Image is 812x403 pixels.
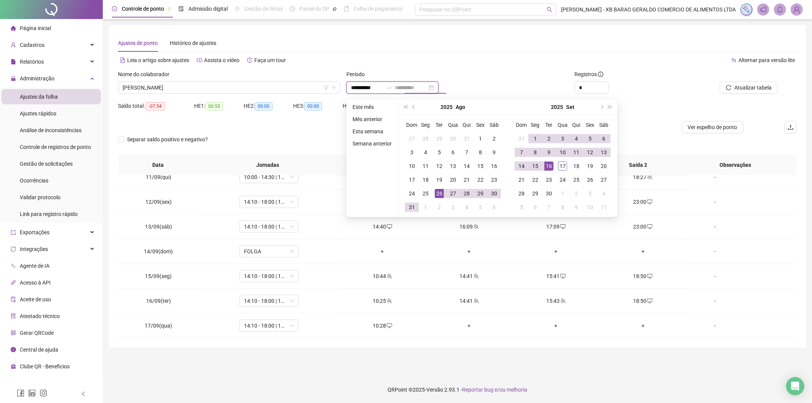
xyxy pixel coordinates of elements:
td: 2025-09-10 [556,146,570,159]
span: Aceite de uso [20,296,51,302]
div: 4 [572,134,581,143]
div: 10 [558,148,567,157]
td: 2025-07-27 [405,132,419,146]
div: 1 [531,134,540,143]
span: Controle de registros de ponto [20,144,91,150]
span: Exportações [20,229,49,235]
td: 2025-09-08 [528,146,542,159]
td: 2025-10-05 [515,200,528,214]
button: super-next-year [606,99,614,115]
td: 2025-08-29 [474,187,487,200]
div: 25 [421,189,430,198]
td: 2025-08-31 [405,200,419,214]
div: 20 [448,175,458,184]
span: Gestão de solicitações [20,161,73,167]
td: 2025-09-28 [515,187,528,200]
td: 2025-09-19 [583,159,597,173]
td: 2025-09-14 [515,159,528,173]
span: audit [11,297,16,302]
th: Dom [515,118,528,132]
td: 2025-08-24 [405,187,419,200]
div: 30 [490,189,499,198]
div: HE 1: [194,102,244,110]
button: year panel [551,99,563,115]
div: 28 [462,189,471,198]
span: [PERSON_NAME] - XB BARAO GERALDO COMERCIO DE ALIMENTOS LTDA [561,5,736,14]
div: 5 [585,134,595,143]
span: Reportar bug e/ou melhoria [462,387,527,393]
td: 2025-08-15 [474,159,487,173]
button: prev-year [410,99,418,115]
span: file [11,59,16,64]
th: Qua [556,118,570,132]
td: 2025-08-06 [446,146,460,159]
div: 19 [435,175,444,184]
div: 27 [448,189,458,198]
span: 14:10 - 18:00 | 19:00 - 22:30 [244,295,294,307]
span: Faça um tour [254,57,286,63]
td: 2025-08-30 [487,187,501,200]
div: 15 [531,162,540,171]
span: history [247,58,252,63]
span: swap [731,58,737,63]
div: 6 [490,203,499,212]
div: 29 [476,189,485,198]
span: Validar protocolo [20,194,61,200]
td: 2025-10-11 [597,200,611,214]
span: export [11,230,16,235]
span: Atestado técnico [20,313,60,319]
div: 14:39 [345,198,420,206]
td: 2025-09-22 [528,173,542,187]
div: 6 [448,148,458,157]
span: 10:00 - 14:30 | 15:30 - 18:20 [244,171,294,183]
td: 2025-10-01 [556,187,570,200]
th: Sex [583,118,597,132]
td: 2025-10-10 [583,200,597,214]
td: 2025-08-26 [432,187,446,200]
td: 2025-08-01 [474,132,487,146]
span: Clube QR - Beneficios [20,363,70,369]
div: 2 [490,134,499,143]
td: 2025-09-02 [542,132,556,146]
td: 2025-10-04 [597,187,611,200]
td: 2025-10-06 [528,200,542,214]
div: 5 [517,203,526,212]
label: Período [346,70,370,78]
div: 10:33 [345,173,420,181]
button: super-prev-year [401,99,410,115]
span: to [386,85,392,91]
span: Painel do DP [300,6,329,12]
div: 11 [572,148,581,157]
span: solution [11,313,16,319]
span: dashboard [290,6,295,11]
button: Atualizar tabela [720,82,778,94]
span: info-circle [598,72,603,77]
td: 2025-09-30 [542,187,556,200]
td: 2025-09-05 [474,200,487,214]
span: 00:00 [255,102,273,110]
li: Esta semana [349,127,395,136]
img: 86578 [791,4,802,15]
div: 17 [407,175,416,184]
span: Ajustes de ponto [118,40,158,46]
div: 22 [531,175,540,184]
div: 9 [490,148,499,157]
div: 18:27 [606,173,680,181]
th: Sáb [597,118,611,132]
span: Admissão digital [188,6,228,12]
span: Registros [574,70,603,78]
span: Alternar para versão lite [739,57,795,63]
div: HE 2: [244,102,293,110]
span: sun [235,6,240,11]
td: 2025-08-31 [515,132,528,146]
div: 5 [476,203,485,212]
div: 13 [599,148,608,157]
li: Mês anterior [349,115,395,124]
span: Gestão de férias [244,6,283,12]
div: 8 [476,148,485,157]
div: 14 [517,162,526,171]
div: 6 [599,134,608,143]
td: 2025-08-18 [419,173,432,187]
div: 29 [435,134,444,143]
div: 31 [517,134,526,143]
